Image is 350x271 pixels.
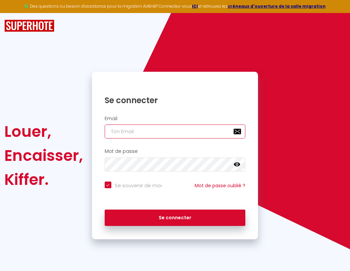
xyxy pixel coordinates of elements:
[105,116,246,121] h2: Email
[105,124,246,139] input: Ton Email
[4,119,83,144] div: Louer,
[4,144,83,168] div: Encaisser,
[5,3,25,23] button: Ouvrir le widget de chat LiveChat
[4,20,54,32] img: SuperHote logo
[105,210,246,226] button: Se connecter
[105,95,246,105] h1: Se connecter
[195,182,245,189] a: Mot de passe oublié ?
[4,168,83,192] div: Kiffer.
[105,149,246,154] h2: Mot de passe
[192,3,198,9] a: ICI
[228,3,326,9] a: créneaux d'ouverture de la salle migration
